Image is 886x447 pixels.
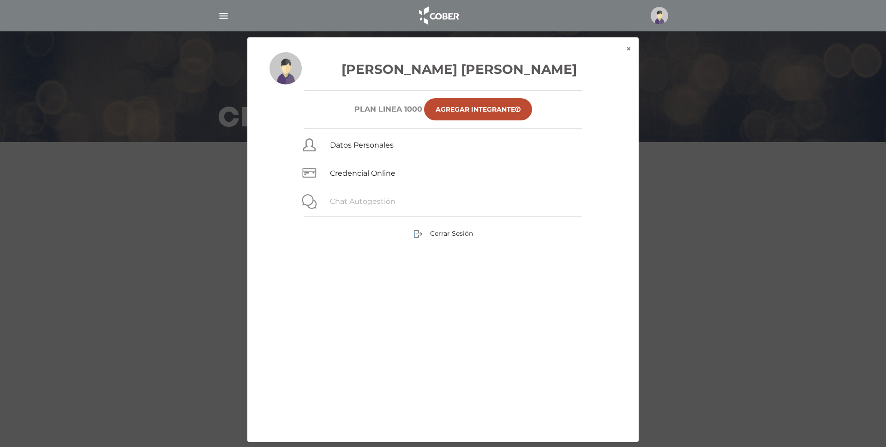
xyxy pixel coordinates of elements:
a: Cerrar Sesión [413,229,473,237]
button: × [619,37,639,60]
img: profile-placeholder.svg [269,52,302,84]
img: sign-out.png [413,229,423,238]
a: Credencial Online [330,169,395,178]
h3: [PERSON_NAME] [PERSON_NAME] [269,60,617,79]
a: Datos Personales [330,141,394,149]
h6: Plan Linea 1000 [354,105,422,113]
img: logo_cober_home-white.png [414,5,462,27]
img: profile-placeholder.svg [651,7,668,24]
img: Cober_menu-lines-white.svg [218,10,229,22]
a: Agregar Integrante [424,98,532,120]
a: Chat Autogestión [330,197,395,206]
span: Cerrar Sesión [430,229,473,238]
